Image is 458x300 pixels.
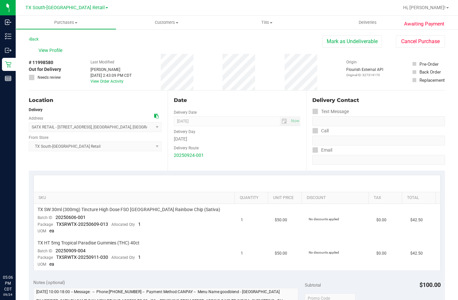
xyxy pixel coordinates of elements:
span: Deliveries [350,20,385,25]
a: Tax [374,195,400,201]
div: Date [174,96,301,104]
a: 20250924-001 [174,153,204,158]
span: Allocated Qty [111,255,135,260]
label: Delivery Date [174,109,197,115]
span: Hi, [PERSON_NAME]! [403,5,446,10]
span: Batch ID [38,215,52,220]
a: Customers [116,16,217,29]
span: Package [38,222,53,227]
span: UOM [38,262,46,267]
span: Allocated Qty [111,222,135,227]
span: TX SW 30ml (300mg) Tincture High Dose FSO [GEOGRAPHIC_DATA] Rainbow Chip (Sativa) [38,207,220,213]
span: ea [49,261,54,267]
span: No discounts applied [309,251,339,254]
span: $0.00 [376,250,386,257]
span: $100.00 [419,281,441,288]
div: Pre-Order [419,61,439,67]
span: Purchases [16,20,116,25]
inline-svg: Outbound [5,47,11,54]
span: TXSRWTX-20250609-013 [56,222,108,227]
span: 1 [138,222,141,227]
label: Delivery Route [174,145,199,151]
a: Deliveries [317,16,418,29]
span: Awaiting Payment [404,20,444,28]
span: # 11998580 [29,59,53,66]
span: No discounts applied [309,217,339,221]
span: Notes (optional) [33,280,65,285]
inline-svg: Retail [5,61,11,68]
span: ea [49,228,54,233]
div: [DATE] 2:43:09 PM CDT [90,73,132,78]
label: Address [29,115,43,121]
div: Location [29,96,162,104]
a: Unit Price [273,195,299,201]
p: 05:06 PM CDT [3,275,13,292]
p: Original ID: 327314170 [346,73,383,77]
span: Customers [117,20,217,25]
div: [DATE] [174,136,301,142]
span: 1 [138,255,141,260]
a: View Order Activity [90,79,123,84]
inline-svg: Reports [5,75,11,82]
button: Mark as Undeliverable [322,35,382,48]
span: $50.00 [275,250,287,257]
button: Cancel Purchase [396,35,445,48]
iframe: Resource center unread badge [19,247,27,255]
p: 09/24 [3,292,13,297]
span: View Profile [39,47,65,54]
inline-svg: Inbound [5,19,11,25]
span: $0.00 [376,217,386,223]
label: Email [312,145,332,155]
label: Call [312,126,329,136]
div: [PERSON_NAME] [90,67,132,73]
span: TX HT 5mg Tropical Paradise Gummies (THC) 40ct [38,240,139,246]
span: 1 [241,250,243,257]
label: Delivery Day [174,129,195,135]
a: Discount [307,195,366,201]
input: Format: (999) 999-9999 [312,136,445,145]
span: $42.50 [410,250,423,257]
a: Back [29,37,39,42]
input: Format: (999) 999-9999 [312,116,445,126]
span: Subtotal [305,282,321,288]
span: $42.50 [410,217,423,223]
span: 20250909-004 [56,248,86,253]
a: Total [407,195,433,201]
a: Quantity [240,195,266,201]
iframe: Resource center [7,248,26,267]
label: Text Message [312,107,349,116]
span: Tills [217,20,317,25]
label: Last Modified [90,59,114,65]
inline-svg: Inventory [5,33,11,40]
span: Out for Delivery [29,66,61,73]
span: UOM [38,229,46,233]
span: 20250606-001 [56,215,86,220]
div: Copy address to clipboard [154,113,159,120]
div: Back Order [419,69,441,75]
strong: Delivery [29,108,42,112]
a: Purchases [16,16,116,29]
label: Origin [346,59,357,65]
a: Tills [217,16,318,29]
span: $50.00 [275,217,287,223]
div: Replacement [419,77,445,83]
label: From Store [29,135,48,141]
span: Needs review [38,75,61,80]
a: SKU [39,195,232,201]
span: Batch ID [38,249,52,253]
div: Delivery Contact [312,96,445,104]
div: Flourish External API [346,67,383,77]
span: 1 [241,217,243,223]
span: Package [38,255,53,260]
span: TXSRWTX-20250911-030 [56,255,108,260]
span: TX South-[GEOGRAPHIC_DATA] Retail [25,5,105,10]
